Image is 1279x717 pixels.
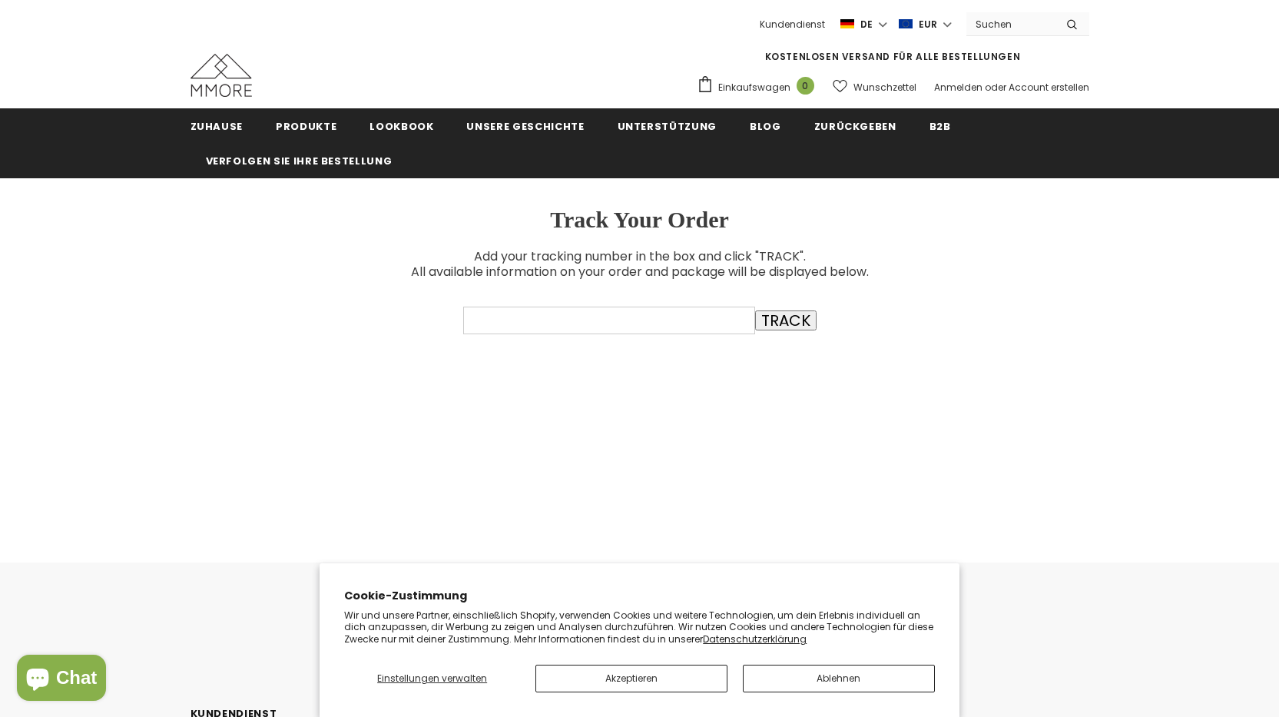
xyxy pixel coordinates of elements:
[535,665,727,692] button: Akzeptieren
[276,108,336,143] a: Produkte
[985,81,1006,94] span: oder
[369,108,433,143] a: Lookbook
[814,108,896,143] a: Zurückgeben
[966,13,1055,35] input: Search Site
[853,80,916,95] span: Wunschzettel
[1009,81,1089,94] a: Account erstellen
[697,75,822,98] a: Einkaufswagen 0
[369,119,433,134] span: Lookbook
[703,632,807,646] a: Datenschutzerklärung
[202,205,1078,234] h3: Track Your Order
[191,119,244,134] span: Zuhause
[344,609,935,646] p: Wir und unsere Partner, einschließlich Shopify, verwenden Cookies und weitere Technologien, um de...
[760,18,825,31] span: Kundendienst
[833,74,916,101] a: Wunschzettel
[934,81,982,94] a: Anmelden
[814,119,896,134] span: Zurückgeben
[276,119,336,134] span: Produkte
[929,119,951,134] span: B2B
[466,108,584,143] a: Unsere Geschichte
[377,672,487,685] span: Einstellungen verwalten
[12,655,111,705] inbox-online-store-chat: Onlineshop-Chat von Shopify
[618,119,717,134] span: Unterstützung
[929,108,951,143] a: B2B
[466,119,584,134] span: Unsere Geschichte
[202,249,1078,280] p: Add your tracking number in the box and click "TRACK". All available information on your order an...
[750,108,781,143] a: Blog
[618,108,717,143] a: Unterstützung
[344,665,520,692] button: Einstellungen verwalten
[840,18,854,31] img: i-lang-2.png
[797,77,814,95] span: 0
[860,17,873,32] span: de
[206,154,393,168] span: Verfolgen Sie Ihre Bestellung
[755,310,817,330] input: TRACK
[743,665,935,692] button: Ablehnen
[750,119,781,134] span: Blog
[206,143,393,178] a: Verfolgen Sie Ihre Bestellung
[718,80,790,95] span: Einkaufswagen
[191,108,244,143] a: Zuhause
[344,588,935,604] h2: Cookie-Zustimmung
[765,50,1021,63] span: KOSTENLOSEN VERSAND FÜR ALLE BESTELLUNGEN
[919,17,937,32] span: EUR
[191,54,252,97] img: MMORE Cases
